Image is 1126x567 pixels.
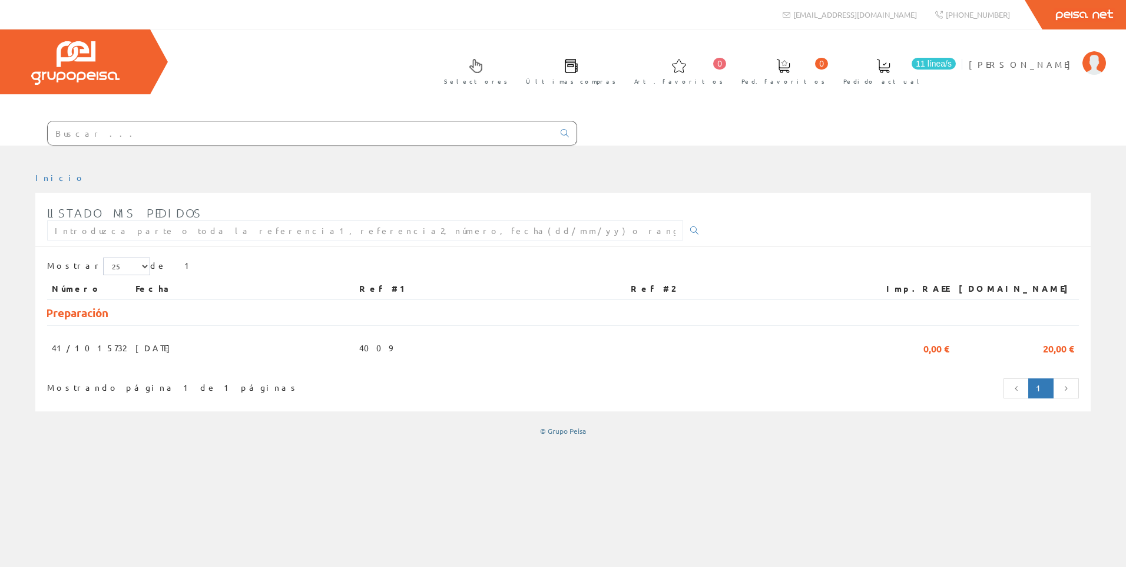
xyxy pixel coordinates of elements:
[514,49,622,92] a: Últimas compras
[131,278,355,299] th: Fecha
[35,172,85,183] a: Inicio
[969,58,1077,70] span: [PERSON_NAME]
[1043,338,1074,358] span: 20,00 €
[52,338,126,358] span: 41/1015732
[634,75,723,87] span: Art. favoritos
[1028,378,1054,398] a: Página actual
[793,9,917,19] span: [EMAIL_ADDRESS][DOMAIN_NAME]
[1004,378,1029,398] a: Página anterior
[741,75,825,87] span: Ped. favoritos
[47,220,683,240] input: Introduzca parte o toda la referencia1, referencia2, número, fecha(dd/mm/yy) o rango de fechas(dd...
[35,426,1091,436] div: © Grupo Peisa
[866,278,954,299] th: Imp.RAEE
[1053,378,1079,398] a: Página siguiente
[713,58,726,70] span: 0
[31,41,120,85] img: Grupo Peisa
[359,338,392,358] span: 4009
[526,75,616,87] span: Últimas compras
[432,49,514,92] a: Selectores
[444,75,508,87] span: Selectores
[912,58,956,70] span: 11 línea/s
[47,377,467,394] div: Mostrando página 1 de 1 páginas
[46,305,108,320] span: Preparación
[969,49,1106,60] a: [PERSON_NAME]
[47,258,150,275] label: Mostrar
[47,278,131,299] th: Número
[48,121,554,145] input: Buscar ...
[47,258,1079,278] div: de 1
[815,58,828,70] span: 0
[626,278,866,299] th: Ref #2
[946,9,1010,19] span: [PHONE_NUMBER]
[103,258,150,275] select: Mostrar
[954,278,1079,299] th: [DOMAIN_NAME]
[923,338,949,358] span: 0,00 €
[355,278,626,299] th: Ref #1
[47,206,202,220] span: Listado mis pedidos
[135,338,176,358] span: [DATE]
[843,75,923,87] span: Pedido actual
[832,49,959,92] a: 11 línea/s Pedido actual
